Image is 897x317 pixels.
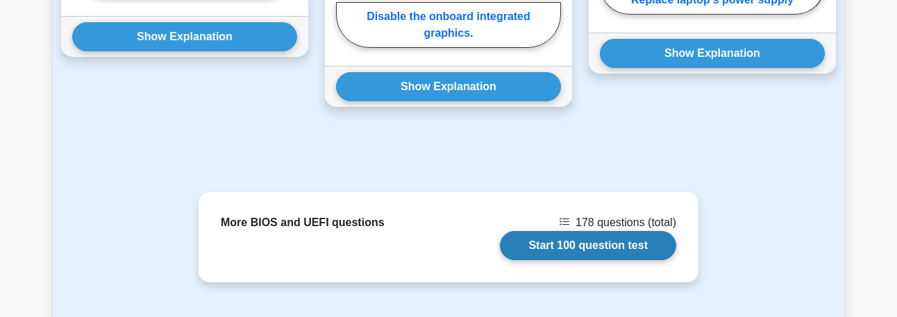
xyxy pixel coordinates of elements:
[336,72,561,101] button: Show Explanation
[336,2,561,48] label: Disable the onboard integrated graphics.
[600,39,825,68] button: Show Explanation
[500,231,676,260] a: Start 100 question test
[72,22,297,51] button: Show Explanation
